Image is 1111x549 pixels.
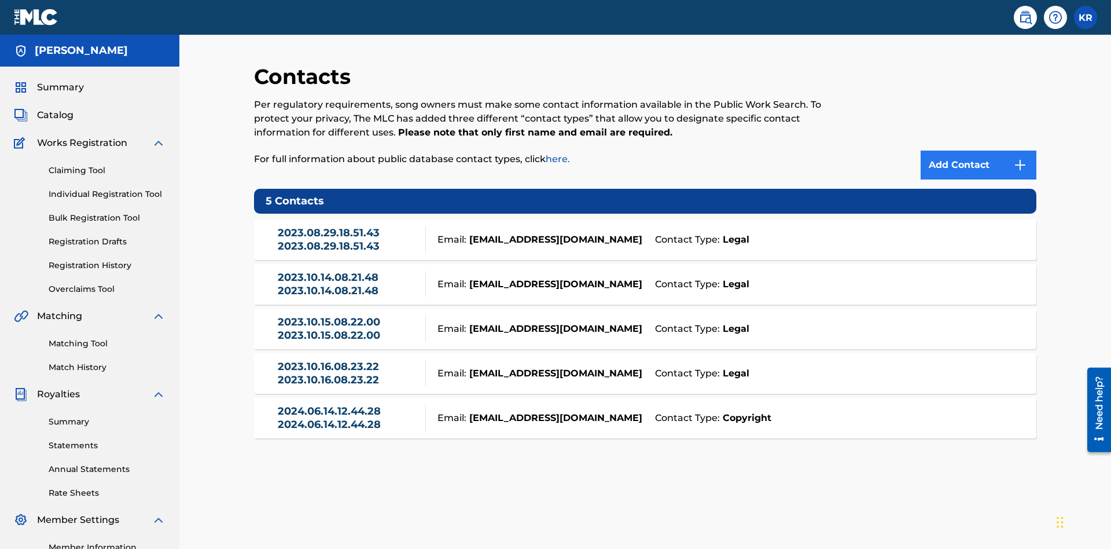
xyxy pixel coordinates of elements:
[14,44,28,58] img: Accounts
[426,277,649,291] div: Email:
[254,189,1036,214] h5: 5 Contacts
[398,127,672,138] strong: Please note that only first name and email are required.
[278,316,420,342] a: 2023.10.15.08.22.00 2023.10.15.08.22.00
[649,367,1021,380] div: Contact Type:
[37,387,80,401] span: Royalties
[152,136,165,150] img: expand
[49,259,165,272] a: Registration History
[37,108,73,122] span: Catalog
[466,277,642,291] strong: [EMAIL_ADDRESS][DOMAIN_NAME]
[720,277,749,291] strong: Legal
[278,360,420,386] a: 2023.10.16.08.23.22 2023.10.16.08.23.22
[466,233,642,247] strong: [EMAIL_ADDRESS][DOMAIN_NAME]
[49,440,165,452] a: Statements
[1014,6,1037,29] a: Public Search
[49,416,165,428] a: Summary
[426,367,649,380] div: Email:
[254,64,356,90] h2: Contacts
[649,277,1021,291] div: Contact Type:
[49,463,165,475] a: Annual Statements
[14,9,58,25] img: MLC Logo
[14,80,84,94] a: SummarySummary
[14,80,28,94] img: Summary
[14,309,28,323] img: Matching
[14,513,28,527] img: Member Settings
[1074,6,1097,29] div: User Menu
[649,322,1021,336] div: Contact Type:
[49,164,165,177] a: Claiming Tool
[278,271,420,297] a: 2023.10.14.08.21.48 2023.10.14.08.21.48
[720,233,749,247] strong: Legal
[466,322,642,336] strong: [EMAIL_ADDRESS][DOMAIN_NAME]
[14,136,29,150] img: Works Registration
[14,387,28,401] img: Royalties
[37,513,119,527] span: Member Settings
[720,322,749,336] strong: Legal
[1018,10,1032,24] img: search
[466,367,642,380] strong: [EMAIL_ADDRESS][DOMAIN_NAME]
[426,233,649,247] div: Email:
[1057,505,1064,540] div: Drag
[37,309,82,323] span: Matching
[649,233,1021,247] div: Contact Type:
[49,487,165,499] a: Rate Sheets
[649,411,1021,425] div: Contact Type:
[1044,6,1067,29] div: Help
[278,405,420,431] a: 2024.06.14.12.44.28 2024.06.14.12.44.28
[49,361,165,374] a: Match History
[426,411,649,425] div: Email:
[466,411,642,425] strong: [EMAIL_ADDRESS][DOMAIN_NAME]
[152,309,165,323] img: expand
[35,44,128,57] h5: RONALD MCTESTERSON
[278,226,420,252] a: 2023.08.29.18.51.43 2023.08.29.18.51.43
[720,367,749,380] strong: Legal
[254,98,856,140] p: Per regulatory requirements, song owners must make some contact information available in the Publ...
[37,136,127,150] span: Works Registration
[720,411,771,425] strong: Copyright
[426,322,649,336] div: Email:
[1079,363,1111,458] iframe: Resource Center
[49,338,165,350] a: Matching Tool
[921,151,1036,180] a: Add Contact
[152,387,165,401] img: expand
[254,152,856,166] p: For full information about public database contact types, click
[1013,158,1027,172] img: 9d2ae6d4665cec9f34b9.svg
[49,236,165,248] a: Registration Drafts
[14,108,28,122] img: Catalog
[1049,10,1062,24] img: help
[1053,493,1111,549] iframe: Chat Widget
[49,188,165,200] a: Individual Registration Tool
[14,108,73,122] a: CatalogCatalog
[546,153,570,164] a: here.
[49,283,165,295] a: Overclaims Tool
[152,513,165,527] img: expand
[37,80,84,94] span: Summary
[49,212,165,224] a: Bulk Registration Tool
